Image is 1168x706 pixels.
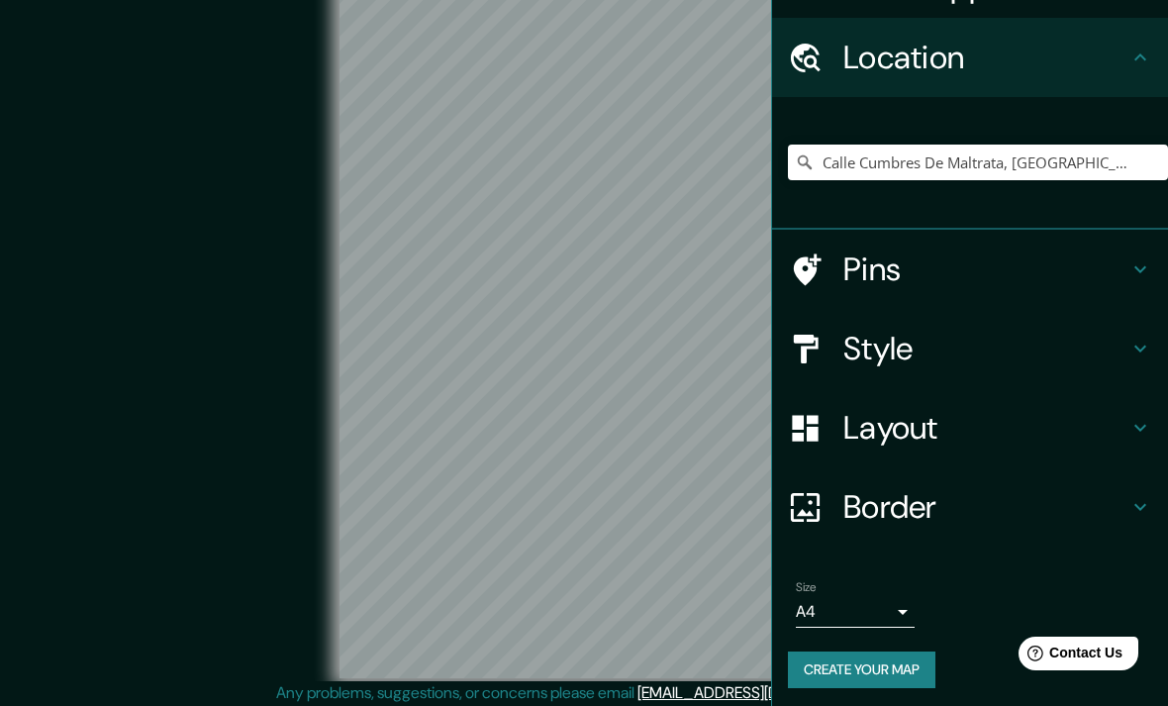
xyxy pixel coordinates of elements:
[843,408,1128,448] h4: Layout
[772,18,1168,97] div: Location
[788,145,1168,180] input: Pick your city or area
[637,682,882,703] a: [EMAIL_ADDRESS][DOMAIN_NAME]
[796,579,817,596] label: Size
[788,652,935,688] button: Create your map
[992,629,1146,684] iframe: Help widget launcher
[796,596,915,628] div: A4
[772,467,1168,547] div: Border
[843,487,1128,527] h4: Border
[772,230,1168,309] div: Pins
[843,38,1128,77] h4: Location
[772,309,1168,388] div: Style
[772,388,1168,467] div: Layout
[843,329,1128,368] h4: Style
[276,681,885,705] p: Any problems, suggestions, or concerns please email .
[843,250,1128,289] h4: Pins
